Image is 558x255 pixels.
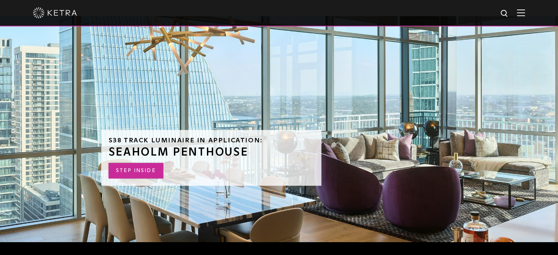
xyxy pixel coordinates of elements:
img: search icon [500,9,509,18]
img: Hamburger%20Nav.svg [517,9,525,16]
a: STEP INSIDE [109,163,163,179]
h6: S38 Track Luminaire in Application: [109,137,314,144]
img: ketra-logo-2019-white [33,7,77,18]
h3: SEAHOLM PENTHOUSE [109,147,314,158]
